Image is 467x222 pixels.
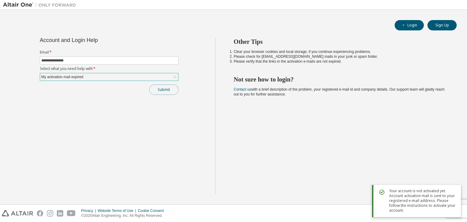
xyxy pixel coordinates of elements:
[234,75,446,83] h2: Not sure how to login?
[389,189,456,213] span: Your account is not activated yet. Account activation mail is sent to your registered e-mail addr...
[98,208,138,213] div: Website Terms of Use
[234,54,446,59] li: Please check for [EMAIL_ADDRESS][DOMAIN_NAME] mails in your junk or spam folder.
[149,85,178,95] button: Submit
[40,50,178,55] label: Email
[81,208,98,213] div: Privacy
[67,210,76,217] img: youtube.svg
[427,20,457,30] button: Sign Up
[81,213,168,218] p: © 2025 Altair Engineering, Inc. All Rights Reserved.
[57,210,63,217] img: linkedin.svg
[47,210,53,217] img: instagram.svg
[2,210,33,217] img: altair_logo.svg
[234,87,251,92] a: Contact us
[234,59,446,64] li: Please verify that the links in the activation e-mails are not expired.
[40,66,178,71] label: Select what you need help with
[234,49,446,54] li: Clear your browser cookies and local storage, if you continue experiencing problems.
[138,208,167,213] div: Cookie Consent
[395,20,424,30] button: Login
[234,38,446,46] h2: Other Tips
[37,210,43,217] img: facebook.svg
[40,73,178,81] div: My activation mail expired
[3,2,79,8] img: Altair One
[40,38,151,43] div: Account and Login Help
[234,87,445,96] span: with a brief description of the problem, your registered e-mail id and company details. Our suppo...
[40,74,84,80] div: My activation mail expired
